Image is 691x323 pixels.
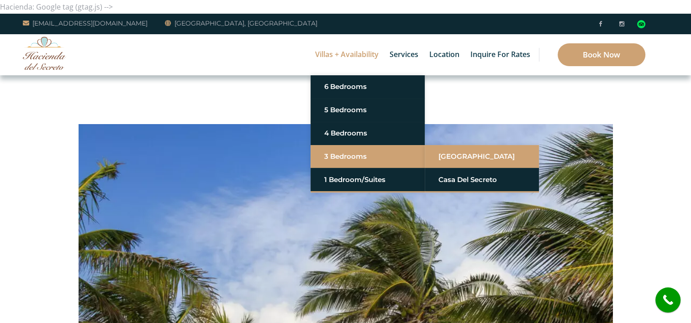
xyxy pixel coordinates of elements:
div: Read traveler reviews on Tripadvisor [637,20,645,28]
img: Awesome Logo [23,36,66,70]
a: Villas + Availability [311,34,383,75]
a: Services [385,34,423,75]
a: Book Now [558,43,645,66]
a: 3 Bedrooms [324,148,411,165]
a: 6 Bedrooms [324,78,411,95]
a: [GEOGRAPHIC_DATA] [438,148,525,165]
a: Casa del Secreto [438,172,525,188]
a: call [655,287,680,313]
a: Inquire for Rates [466,34,535,75]
a: 5 Bedrooms [324,102,411,118]
i: call [658,290,678,310]
a: Location [425,34,464,75]
a: 1 Bedroom/Suites [324,172,411,188]
a: 4 Bedrooms [324,125,411,141]
img: Tripadvisor_logomark.svg [637,20,645,28]
a: [GEOGRAPHIC_DATA], [GEOGRAPHIC_DATA] [165,18,317,29]
a: [EMAIL_ADDRESS][DOMAIN_NAME] [23,18,148,29]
